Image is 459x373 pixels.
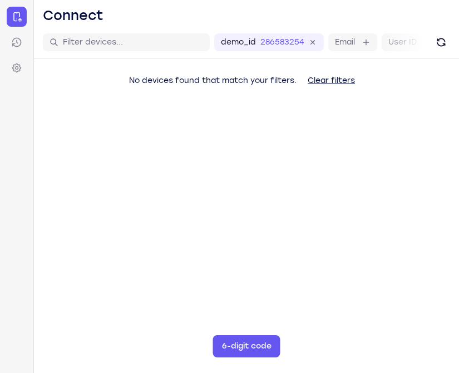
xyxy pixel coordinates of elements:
[129,76,297,85] span: No devices found that match your filters.
[7,32,27,52] a: Sessions
[388,37,417,48] label: User ID
[7,58,27,78] a: Settings
[221,37,256,48] label: demo_id
[7,7,27,27] a: Connect
[63,37,203,48] input: Filter devices...
[299,70,364,92] button: Clear filters
[43,7,103,24] h1: Connect
[432,33,450,51] button: Refresh
[335,37,355,48] label: Email
[213,335,280,357] button: 6-digit code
